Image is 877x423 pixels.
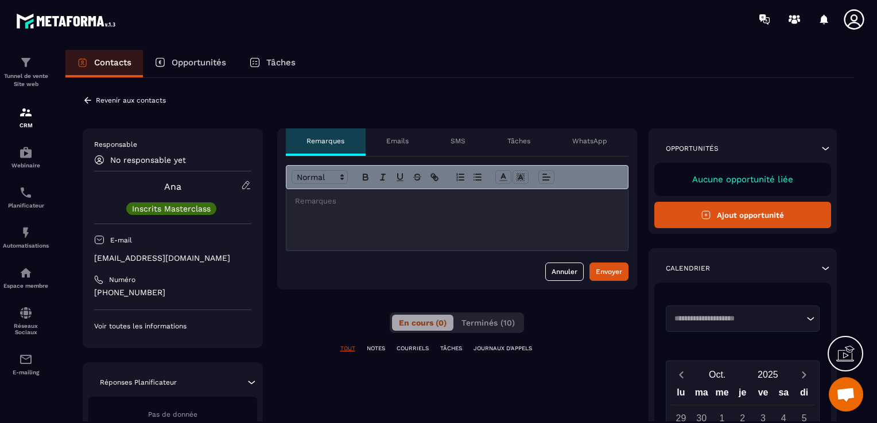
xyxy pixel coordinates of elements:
p: JOURNAUX D'APPELS [474,344,532,352]
p: Espace membre [3,283,49,289]
p: Automatisations [3,242,49,249]
div: sa [773,385,794,405]
span: Pas de donnée [148,410,197,418]
p: Tâches [507,136,530,146]
p: Revenir aux contacts [96,96,166,104]
p: Calendrier [666,264,710,273]
img: automations [19,266,33,280]
div: Envoyer [596,266,622,277]
p: No responsable yet [110,155,186,164]
a: formationformationCRM [3,97,49,137]
button: Ajout opportunité [654,202,832,228]
div: je [732,385,753,405]
button: Next month [793,367,814,382]
a: schedulerschedulerPlanificateur [3,177,49,217]
img: formation [19,105,33,119]
p: TOUT [340,344,355,352]
a: automationsautomationsWebinaire [3,137,49,177]
p: COURRIELS [397,344,429,352]
img: scheduler [19,186,33,199]
div: Search for option [666,305,820,332]
a: Contacts [65,50,143,77]
p: Numéro [109,275,135,284]
p: Contacts [94,57,131,68]
p: Planificateur [3,202,49,209]
button: Terminés (10) [455,315,522,331]
p: Tunnel de vente Site web [3,72,49,88]
p: NOTES [367,344,385,352]
p: TÂCHES [440,344,462,352]
button: Open months overlay [692,365,743,385]
a: automationsautomationsAutomatisations [3,217,49,257]
p: Tâches [266,57,296,68]
p: Réponses Planificateur [100,378,177,387]
p: CRM [3,122,49,128]
button: Annuler [545,263,584,281]
p: Voir toutes les informations [94,322,251,331]
div: Ouvrir le chat [829,377,863,412]
span: En cours (0) [399,318,447,327]
p: Opportunités [172,57,226,68]
a: Tâches [238,50,307,77]
p: Opportunités [666,144,719,153]
div: me [712,385,732,405]
a: emailemailE-mailing [3,344,49,384]
p: Inscrits Masterclass [132,205,211,213]
div: ve [753,385,774,405]
p: Remarques [306,136,344,146]
button: En cours (0) [392,315,453,331]
a: social-networksocial-networkRéseaux Sociaux [3,297,49,344]
button: Open years overlay [743,365,793,385]
p: WhatsApp [572,136,607,146]
p: E-mail [110,236,132,245]
p: Responsable [94,140,251,149]
p: E-mailing [3,369,49,375]
button: Previous month [671,367,692,382]
img: email [19,352,33,366]
img: automations [19,226,33,240]
p: SMS [451,136,465,146]
a: Opportunités [143,50,238,77]
a: automationsautomationsEspace membre [3,257,49,297]
img: logo [16,10,119,32]
input: Search for option [670,313,804,324]
button: Envoyer [589,263,628,281]
div: di [794,385,814,405]
p: Aucune opportunité liée [666,174,820,185]
p: [PHONE_NUMBER] [94,287,251,298]
p: [EMAIL_ADDRESS][DOMAIN_NAME] [94,253,251,264]
a: Ana [164,181,181,192]
img: formation [19,56,33,69]
img: automations [19,146,33,159]
div: lu [671,385,692,405]
span: Terminés (10) [461,318,515,327]
p: Emails [386,136,409,146]
div: ma [691,385,712,405]
a: formationformationTunnel de vente Site web [3,47,49,97]
p: Réseaux Sociaux [3,323,49,335]
p: Webinaire [3,162,49,169]
img: social-network [19,306,33,320]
